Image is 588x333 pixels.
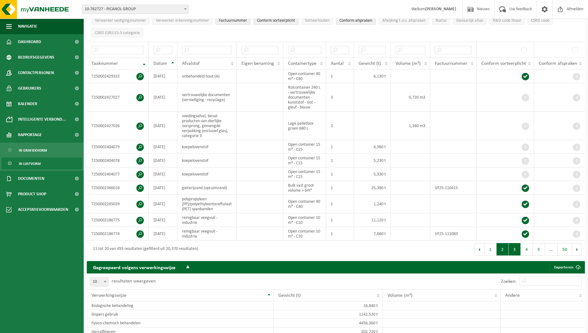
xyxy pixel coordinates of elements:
[531,18,550,23] span: CSRD code
[87,227,149,241] td: T250002186774
[283,195,326,213] td: Open container 40 m³ - C40
[91,28,143,37] button: CSRD ESRS E5-5 categorieCSRD ESRS E5-5 categorie: Activate to sort
[149,167,177,181] td: [DATE]
[528,16,553,25] button: CSRD codeCSRD code: Activate to sort
[558,243,572,255] button: 50
[302,16,333,25] button: SorteerfoutenSorteerfouten: Activate to sort
[95,31,140,35] span: CSRD ESRS E5-5 categorie
[2,158,82,169] a: In lijstvorm
[156,18,209,23] span: Verwerker erkenningsnummer
[18,50,54,65] span: Bedrijfsgegevens
[432,16,450,25] button: StatusStatus: Activate to sort
[336,16,376,25] button: Conform afspraken : Activate to sort
[153,61,167,66] span: Datum
[149,227,177,241] td: [DATE]
[257,18,295,23] span: Conform sorteerplicht
[278,293,301,298] span: Gewicht (t)
[481,61,526,66] span: Conform sorteerplicht
[396,61,421,66] span: Volume (m³)
[87,154,149,167] td: T250002404078
[283,154,326,167] td: Open container 15 m³ - C15
[18,96,37,112] span: Kalender
[326,83,354,112] td: 3
[18,112,66,127] span: Intelligente verbond...
[391,112,430,140] td: 1,360 m3
[87,319,274,327] td: Fysico-chemisch behandelen
[82,5,188,14] span: 10-762727 - PICANOL GROUP
[241,61,274,66] span: Eigen benaming
[326,154,354,167] td: 1
[475,243,484,255] button: Previous
[283,140,326,154] td: Open container 15 m³ - C15
[274,319,383,327] td: 4456,360 t
[339,18,372,23] span: Conform afspraken
[87,310,274,319] td: Dispers gebruik
[501,279,516,284] label: Zoeken:
[359,61,381,66] span: Gewicht (t)
[149,112,177,140] td: [DATE]
[326,181,354,195] td: 1
[95,18,146,23] span: Verwerker vestigingsnummer
[435,18,446,23] span: Status
[326,140,354,154] td: 1
[90,244,198,255] div: 11 tot 20 van 493 resultaten (gefilterd uit 20,370 resultaten)
[87,195,149,213] td: T250002265029
[18,127,42,143] span: Rapportage
[87,69,149,83] td: T250002429322
[91,293,126,298] span: Verwerkingswijze
[391,83,430,112] td: 0,720 m3
[435,61,467,66] span: Factuurnummer
[354,227,391,241] td: 7,660 t
[87,112,149,140] td: T250002427026
[545,243,558,255] span: …
[149,213,177,227] td: [DATE]
[326,112,354,140] td: 2
[18,19,37,34] span: Navigatie
[283,227,326,241] td: Open container 10 m³ - C10
[326,69,354,83] td: 1
[219,18,247,23] span: Factuurnummer
[177,140,237,154] td: koepelovenstof
[572,243,582,255] button: Next
[505,293,520,298] span: Andere
[2,144,82,156] a: In grafiekvorm
[379,16,429,25] button: Afwijking t.o.v. afsprakenAfwijking t.o.v. afspraken: Activate to sort
[177,195,237,213] td: polypropyleen (PP)/polyethyleentereftalaat (PET) spanbanden
[254,16,298,25] button: Conform sorteerplicht : Activate to sort
[539,61,577,66] span: Conform afspraken
[509,243,521,255] button: 3
[91,61,118,66] span: Taaknummer
[149,195,177,213] td: [DATE]
[18,34,41,50] span: Dashboard
[354,181,391,195] td: 25,380 t
[182,61,200,66] span: Afvalstof
[177,83,237,112] td: vertrouwelijke documenten (vernietiging - recyclage)
[354,167,391,181] td: 5,330 t
[177,69,237,83] td: onbehandeld hout (A)
[326,227,354,241] td: 1
[521,243,533,255] button: 4
[425,7,456,11] strong: [PERSON_NAME]
[549,261,584,273] a: Exporteren
[283,167,326,181] td: Open container 15 m³ - C15
[87,301,274,310] td: Biologische behandeling
[19,158,41,170] span: In lijstvorm
[91,16,149,25] button: Verwerker vestigingsnummerVerwerker vestigingsnummer: Activate to sort
[90,277,108,286] span: 10
[87,213,149,227] td: T250002186775
[387,293,413,298] span: Volume (m³)
[177,112,237,140] td: voedingsafval, bevat producten van dierlijke oorsprong, gemengde verpakking (exclusief glas), cat...
[283,83,326,112] td: Rolcontainer 240 L - vertrouwelijke documenten - kunststof - slot - gleuf - blauw
[283,213,326,227] td: Open container 10 m³ - C10
[149,154,177,167] td: [DATE]
[215,16,250,25] button: FactuurnummerFactuurnummer: Activate to sort
[149,181,177,195] td: [DATE]
[489,16,524,25] button: R&D code finaalR&amp;D code finaal: Activate to sort
[18,65,54,81] span: Contactpersonen
[19,144,47,156] span: In grafiekvorm
[274,310,383,319] td: 1142,520 t
[18,81,41,96] span: Gebruikers
[149,83,177,112] td: [DATE]
[354,140,391,154] td: 4,980 t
